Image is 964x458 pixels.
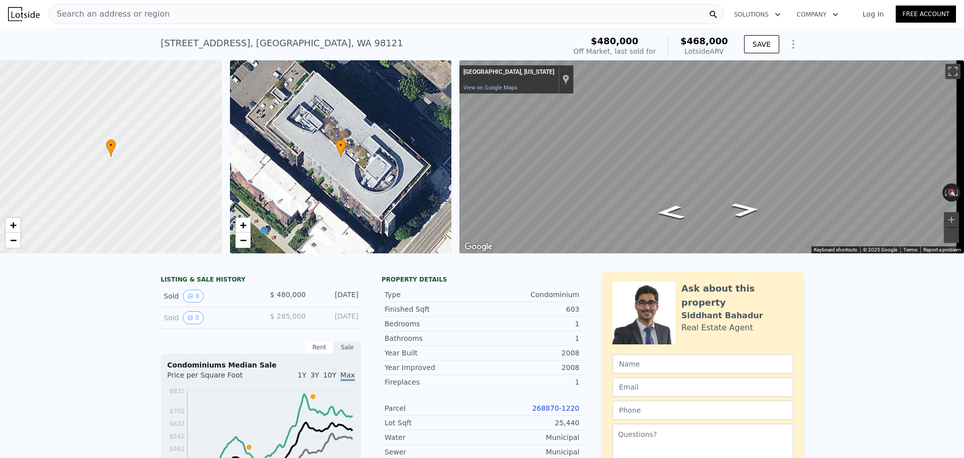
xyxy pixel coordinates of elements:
a: Open this area in Google Maps (opens a new window) [462,240,495,253]
div: Condominiums Median Sale [167,360,355,370]
div: Price per Square Foot [167,370,261,386]
div: Year Built [385,348,482,358]
span: − [10,234,17,246]
div: Condominium [482,290,579,300]
div: Year Improved [385,362,482,373]
div: Property details [382,276,582,284]
span: $468,000 [680,36,728,46]
div: Sold [164,311,253,324]
div: Municipal [482,447,579,457]
tspan: $542 [169,433,185,440]
a: Zoom in [6,218,21,233]
a: Log In [851,9,896,19]
span: 1Y [298,371,306,379]
a: 268870-1220 [532,404,579,412]
button: Reset the view [942,184,961,201]
button: Toggle fullscreen view [945,64,960,79]
button: SAVE [744,35,779,53]
span: + [10,219,17,231]
span: © 2025 Google [863,247,897,252]
input: Email [613,378,793,397]
span: Max [340,371,355,381]
div: 25,440 [482,418,579,428]
button: Solutions [726,6,789,24]
div: Fireplaces [385,377,482,387]
div: 1 [482,333,579,343]
button: Show Options [783,34,803,54]
span: $480,000 [591,36,639,46]
div: Off Market, last sold for [573,46,656,56]
div: Sewer [385,447,482,457]
div: 2008 [482,348,579,358]
div: 2008 [482,362,579,373]
div: [DATE] [314,290,358,303]
div: 1 [482,319,579,329]
span: + [239,219,246,231]
div: Sold [164,290,253,303]
img: Google [462,240,495,253]
button: Zoom in [944,212,959,227]
span: 10Y [323,371,336,379]
div: Lot Sqft [385,418,482,428]
button: Company [789,6,847,24]
button: Zoom out [944,228,959,243]
div: Lotside ARV [680,46,728,56]
div: 603 [482,304,579,314]
span: Search an address or region [49,8,170,20]
div: Type [385,290,482,300]
path: Go Southeast [719,200,771,220]
button: Rotate counterclockwise [942,184,948,202]
div: Street View [459,60,964,253]
a: Free Account [896,6,956,23]
div: Water [385,432,482,442]
tspan: $622 [169,420,185,427]
a: Terms [903,247,917,252]
tspan: $831 [169,388,185,395]
div: 1 [482,377,579,387]
img: Lotside [8,7,40,21]
div: [GEOGRAPHIC_DATA], [US_STATE] [463,68,554,76]
span: $ 285,000 [270,312,306,320]
span: 3Y [310,371,319,379]
input: Name [613,354,793,374]
button: Keyboard shortcuts [814,246,857,253]
div: Real Estate Agent [681,322,753,334]
a: Zoom out [6,233,21,248]
input: Phone [613,401,793,420]
div: Rent [305,341,333,354]
a: Zoom in [235,218,251,233]
div: Bathrooms [385,333,482,343]
button: View historical data [183,290,204,303]
path: Go Northwest [645,202,696,223]
div: Municipal [482,432,579,442]
span: • [106,141,116,150]
div: Sale [333,341,361,354]
span: $ 480,000 [270,291,306,299]
div: LISTING & SALE HISTORY [161,276,361,286]
a: Show location on map [562,74,569,85]
div: [STREET_ADDRESS] , [GEOGRAPHIC_DATA] , WA 98121 [161,36,403,50]
div: Parcel [385,403,482,413]
div: Ask about this property [681,282,793,310]
a: Report a problem [923,247,961,252]
div: Finished Sqft [385,304,482,314]
a: Zoom out [235,233,251,248]
div: • [106,139,116,157]
div: Bedrooms [385,319,482,329]
span: • [336,141,346,150]
tspan: $702 [169,408,185,415]
button: View historical data [183,311,204,324]
a: View on Google Maps [463,84,518,91]
div: Siddhant Bahadur [681,310,763,322]
tspan: $462 [169,445,185,452]
button: Rotate clockwise [955,184,961,202]
span: − [239,234,246,246]
div: Map [459,60,964,253]
div: [DATE] [314,311,358,324]
div: • [336,139,346,157]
